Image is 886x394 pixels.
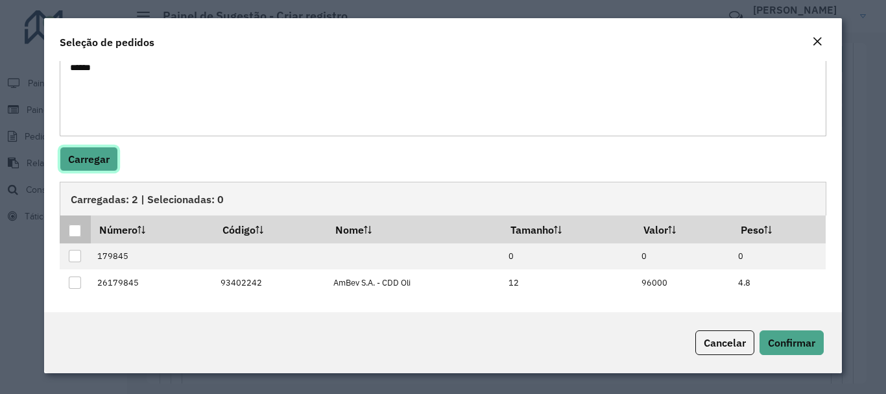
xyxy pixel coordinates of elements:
[635,243,732,270] td: 0
[635,269,732,296] td: 96000
[732,215,826,243] th: Peso
[695,330,754,355] button: Cancelar
[60,147,118,171] button: Carregar
[60,182,826,215] div: Carregadas: 2 | Selecionadas: 0
[60,34,154,50] h4: Seleção de pedidos
[213,269,326,296] td: 93402242
[213,215,326,243] th: Código
[732,269,826,296] td: 4.8
[91,243,214,270] td: 179845
[502,243,635,270] td: 0
[760,330,824,355] button: Confirmar
[91,269,214,296] td: 26179845
[502,215,635,243] th: Tamanho
[91,215,214,243] th: Número
[327,215,502,243] th: Nome
[635,215,732,243] th: Valor
[704,336,746,349] span: Cancelar
[327,269,502,296] td: AmBev S.A. - CDD Oli
[768,336,815,349] span: Confirmar
[808,34,826,51] button: Close
[812,36,822,47] em: Fechar
[502,269,635,296] td: 12
[732,243,826,270] td: 0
